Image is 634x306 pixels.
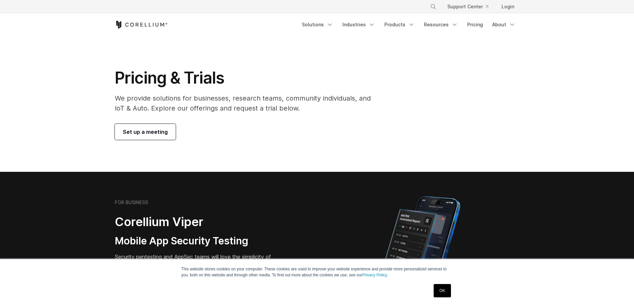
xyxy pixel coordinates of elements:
p: Security pentesting and AppSec teams will love the simplicity of automated report generation comb... [115,253,285,277]
a: Support Center [442,1,494,13]
a: Set up a meeting [115,124,176,140]
a: Industries [338,19,379,31]
a: Solutions [298,19,337,31]
a: Products [380,19,419,31]
h2: Corellium Viper [115,214,285,229]
a: Login [496,1,520,13]
a: Corellium Home [115,21,168,29]
span: Set up a meeting [123,128,168,136]
div: Navigation Menu [422,1,520,13]
p: This website stores cookies on your computer. These cookies are used to improve your website expe... [181,266,453,278]
a: OK [434,284,451,297]
a: Pricing [463,19,487,31]
a: Privacy Policy. [362,273,388,277]
a: About [488,19,520,31]
h6: FOR BUSINESS [115,199,148,205]
button: Search [427,1,439,13]
h1: Pricing & Trials [115,68,380,88]
h3: Mobile App Security Testing [115,235,285,247]
div: Navigation Menu [298,19,520,31]
a: Resources [420,19,462,31]
p: We provide solutions for businesses, research teams, community individuals, and IoT & Auto. Explo... [115,93,380,113]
